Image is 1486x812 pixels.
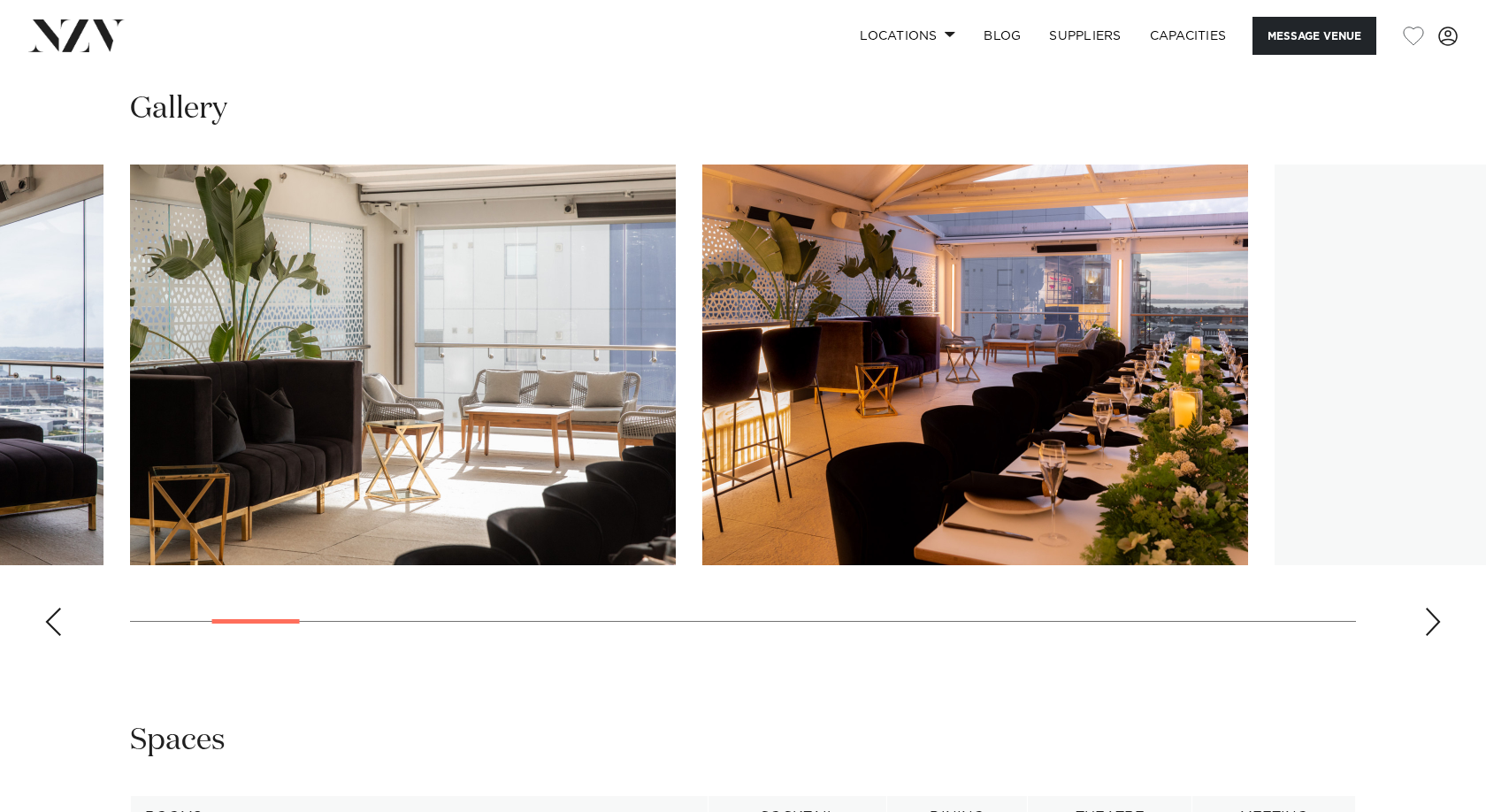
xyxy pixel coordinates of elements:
[846,17,969,55] a: Locations
[969,17,1035,55] a: BLOG
[1035,17,1135,55] a: SUPPLIERS
[702,165,1248,565] swiper-slide: 4 / 30
[28,19,125,51] img: nzv-logo.png
[1136,17,1241,55] a: Capacities
[130,89,227,129] h2: Gallery
[130,165,676,565] swiper-slide: 3 / 30
[1252,17,1376,55] button: Message Venue
[130,721,226,761] h2: Spaces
